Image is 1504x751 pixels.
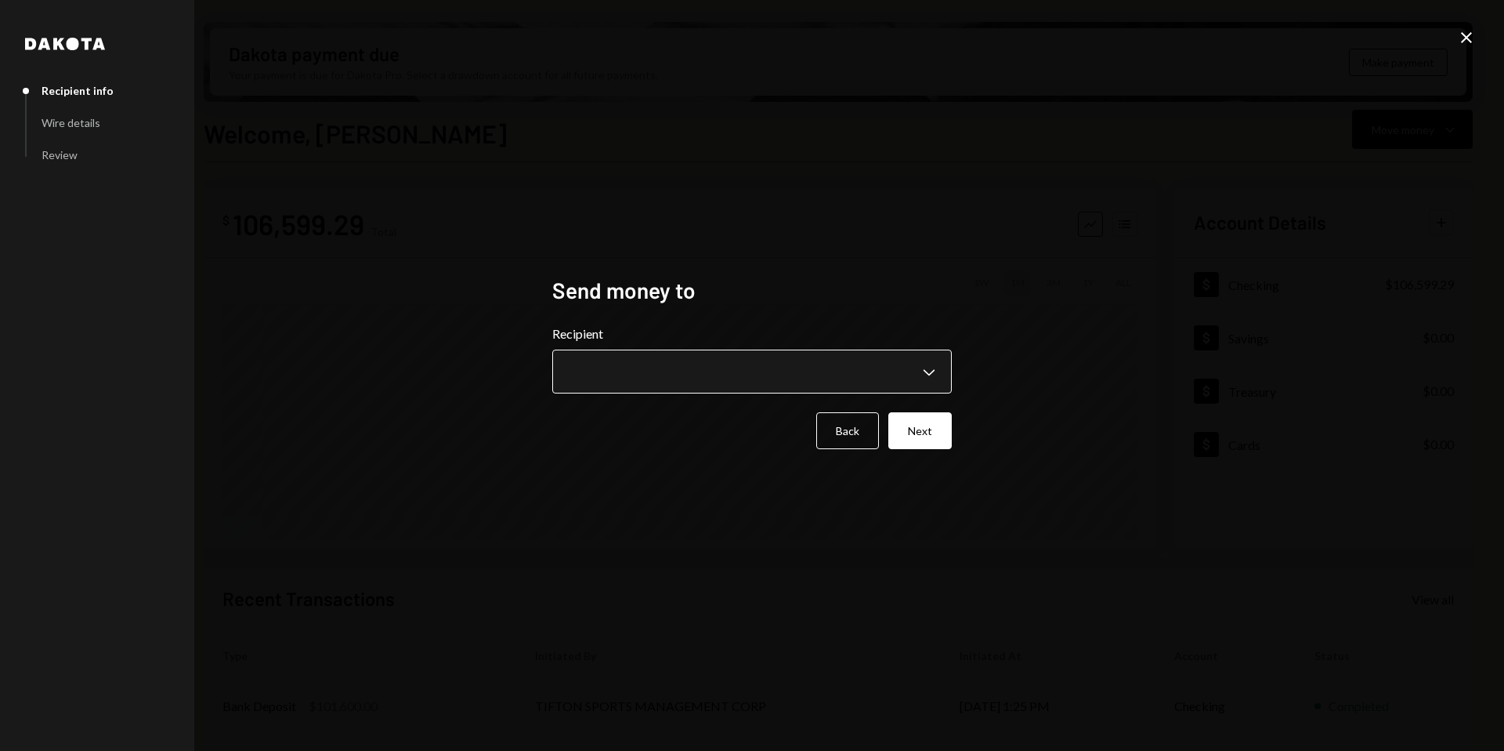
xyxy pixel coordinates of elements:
[552,350,952,394] button: Recipient
[42,116,100,129] div: Wire details
[552,275,952,306] h2: Send money to
[552,325,952,343] label: Recipient
[42,84,114,97] div: Recipient info
[42,148,78,161] div: Review
[816,412,879,449] button: Back
[888,412,952,449] button: Next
